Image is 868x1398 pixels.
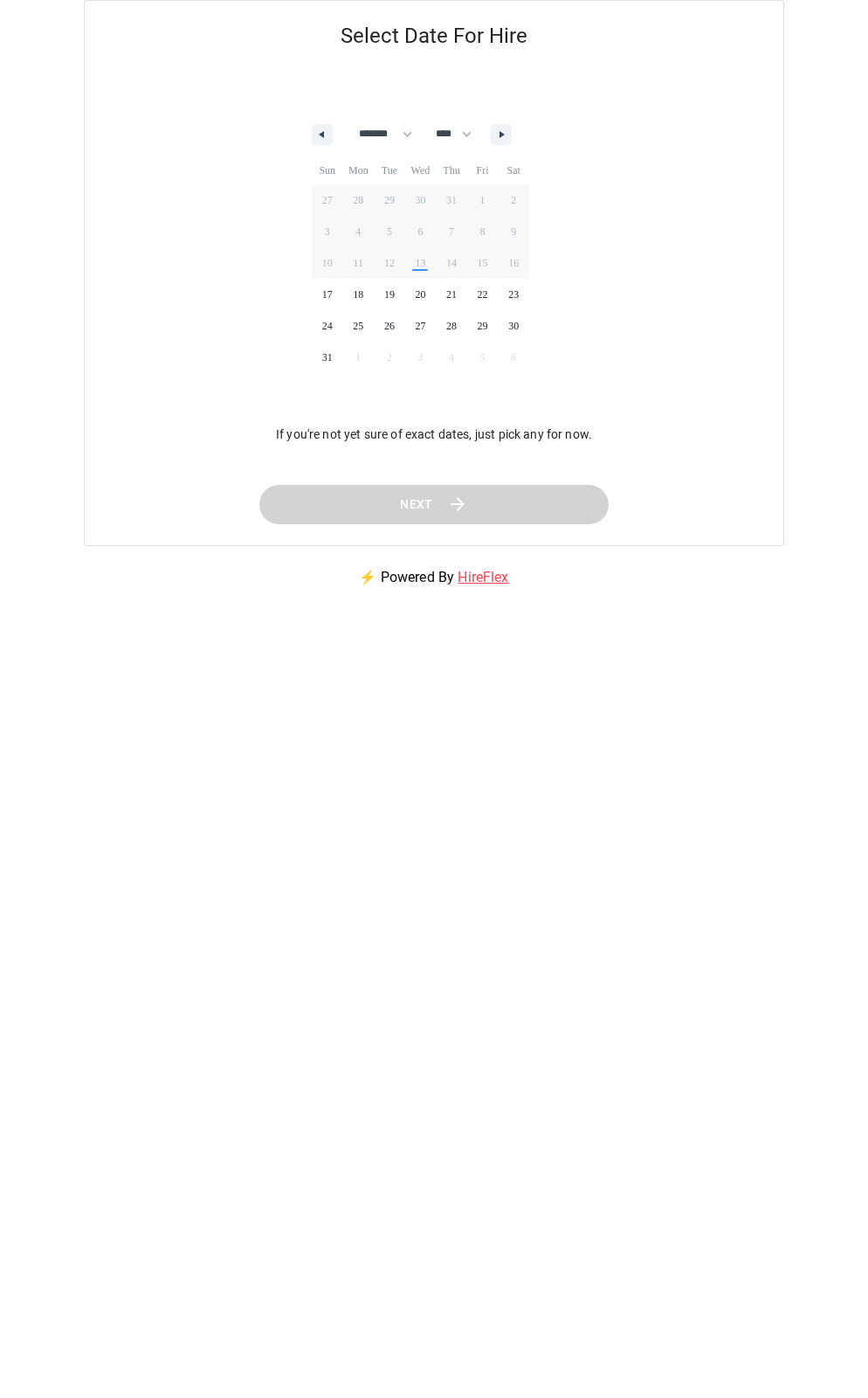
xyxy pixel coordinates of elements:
[449,216,454,247] span: 7
[417,216,423,247] span: 6
[480,216,486,247] span: 8
[498,279,529,310] button: 23
[508,279,519,310] span: 23
[405,156,437,184] span: Wed
[374,279,405,310] button: 19
[467,247,499,279] button: 15
[511,216,516,247] span: 9
[511,184,516,216] span: 2
[467,184,499,216] button: 1
[338,546,529,609] p: ⚡ Powered By
[436,156,467,184] span: Thu
[312,216,343,247] button: 3
[374,310,405,342] button: 26
[405,279,437,310] button: 20
[259,485,609,524] button: Next
[498,247,529,279] button: 16
[498,156,529,184] span: Sat
[467,279,499,310] button: 22
[405,310,437,342] button: 27
[446,310,457,342] span: 28
[384,279,395,310] span: 19
[478,247,488,279] span: 15
[322,310,333,342] span: 24
[325,216,330,247] span: 3
[343,310,375,342] button: 25
[343,216,375,247] button: 4
[312,310,343,342] button: 24
[436,279,467,310] button: 21
[322,247,333,279] span: 10
[480,184,486,216] span: 1
[415,310,425,342] span: 27
[322,279,333,310] span: 17
[85,1,783,71] h5: Select Date For Hire
[467,216,499,247] button: 8
[353,279,363,310] span: 18
[415,279,425,310] span: 20
[374,247,405,279] button: 12
[343,156,375,184] span: Mon
[508,310,519,342] span: 30
[405,247,437,279] button: 13
[478,310,488,342] span: 29
[467,310,499,342] button: 29
[384,310,395,342] span: 26
[353,310,363,342] span: 25
[446,247,457,279] span: 14
[374,156,405,184] span: Tue
[343,247,375,279] button: 11
[312,247,343,279] button: 10
[498,184,529,216] button: 2
[374,216,405,247] button: 5
[387,216,392,247] span: 5
[467,156,499,184] span: Fri
[498,216,529,247] button: 9
[436,310,467,342] button: 28
[458,569,508,585] a: HireFlex
[478,279,488,310] span: 22
[415,247,425,279] span: 13
[436,216,467,247] button: 7
[312,156,343,184] span: Sun
[446,279,457,310] span: 21
[436,247,467,279] button: 14
[312,279,343,310] button: 17
[276,426,592,443] p: If you're not yet sure of exact dates, just pick any for now.
[498,310,529,342] button: 30
[400,494,433,516] span: Next
[322,342,333,373] span: 31
[384,247,395,279] span: 12
[343,279,375,310] button: 18
[354,247,364,279] span: 11
[355,216,361,247] span: 4
[405,216,437,247] button: 6
[508,247,519,279] span: 16
[312,342,343,373] button: 31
